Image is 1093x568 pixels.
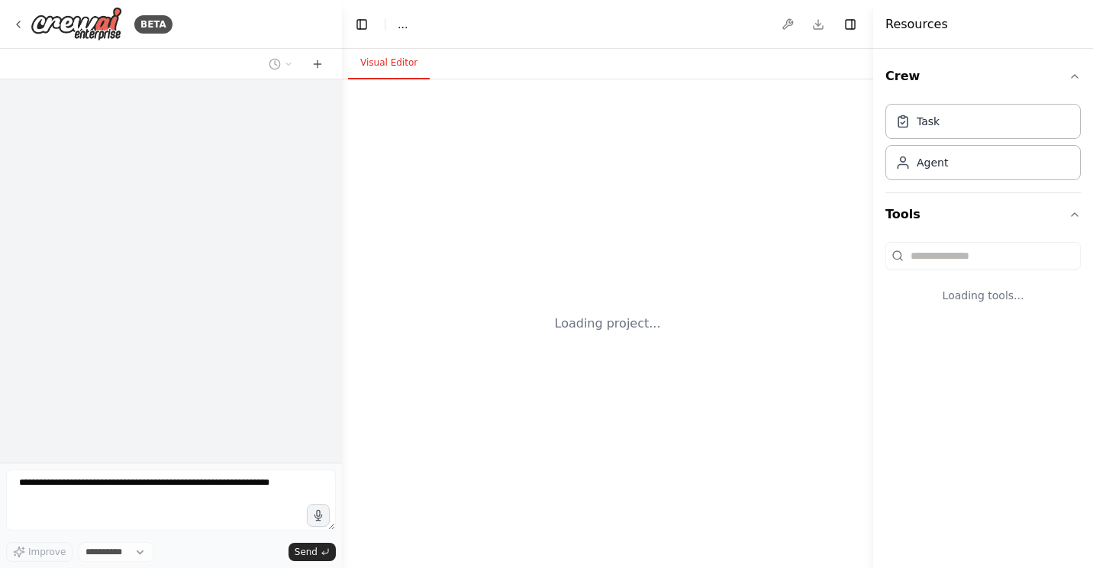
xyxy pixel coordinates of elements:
[840,14,861,35] button: Hide right sidebar
[885,193,1081,236] button: Tools
[885,276,1081,315] div: Loading tools...
[885,98,1081,192] div: Crew
[348,47,430,79] button: Visual Editor
[289,543,336,561] button: Send
[885,236,1081,328] div: Tools
[134,15,172,34] div: BETA
[31,7,122,41] img: Logo
[917,114,940,129] div: Task
[885,55,1081,98] button: Crew
[263,55,299,73] button: Switch to previous chat
[917,155,948,170] div: Agent
[398,17,408,32] span: ...
[555,315,661,333] div: Loading project...
[305,55,330,73] button: Start a new chat
[307,504,330,527] button: Click to speak your automation idea
[351,14,372,35] button: Hide left sidebar
[295,546,318,558] span: Send
[398,17,408,32] nav: breadcrumb
[885,15,948,34] h4: Resources
[28,546,66,558] span: Improve
[6,542,73,562] button: Improve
